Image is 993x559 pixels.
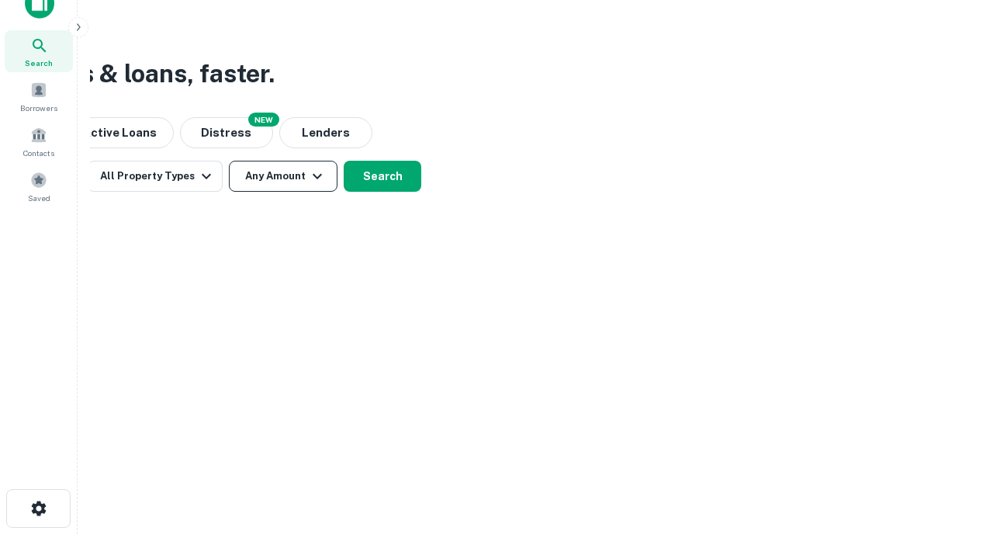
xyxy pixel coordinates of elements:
[5,165,73,207] a: Saved
[248,113,279,127] div: NEW
[344,161,421,192] button: Search
[28,192,50,204] span: Saved
[5,30,73,72] a: Search
[229,161,337,192] button: Any Amount
[65,117,174,148] button: Active Loans
[88,161,223,192] button: All Property Types
[5,120,73,162] a: Contacts
[5,75,73,117] a: Borrowers
[25,57,53,69] span: Search
[23,147,54,159] span: Contacts
[180,117,273,148] button: Search distressed loans with lien and other non-mortgage details.
[20,102,57,114] span: Borrowers
[915,435,993,509] iframe: Chat Widget
[279,117,372,148] button: Lenders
